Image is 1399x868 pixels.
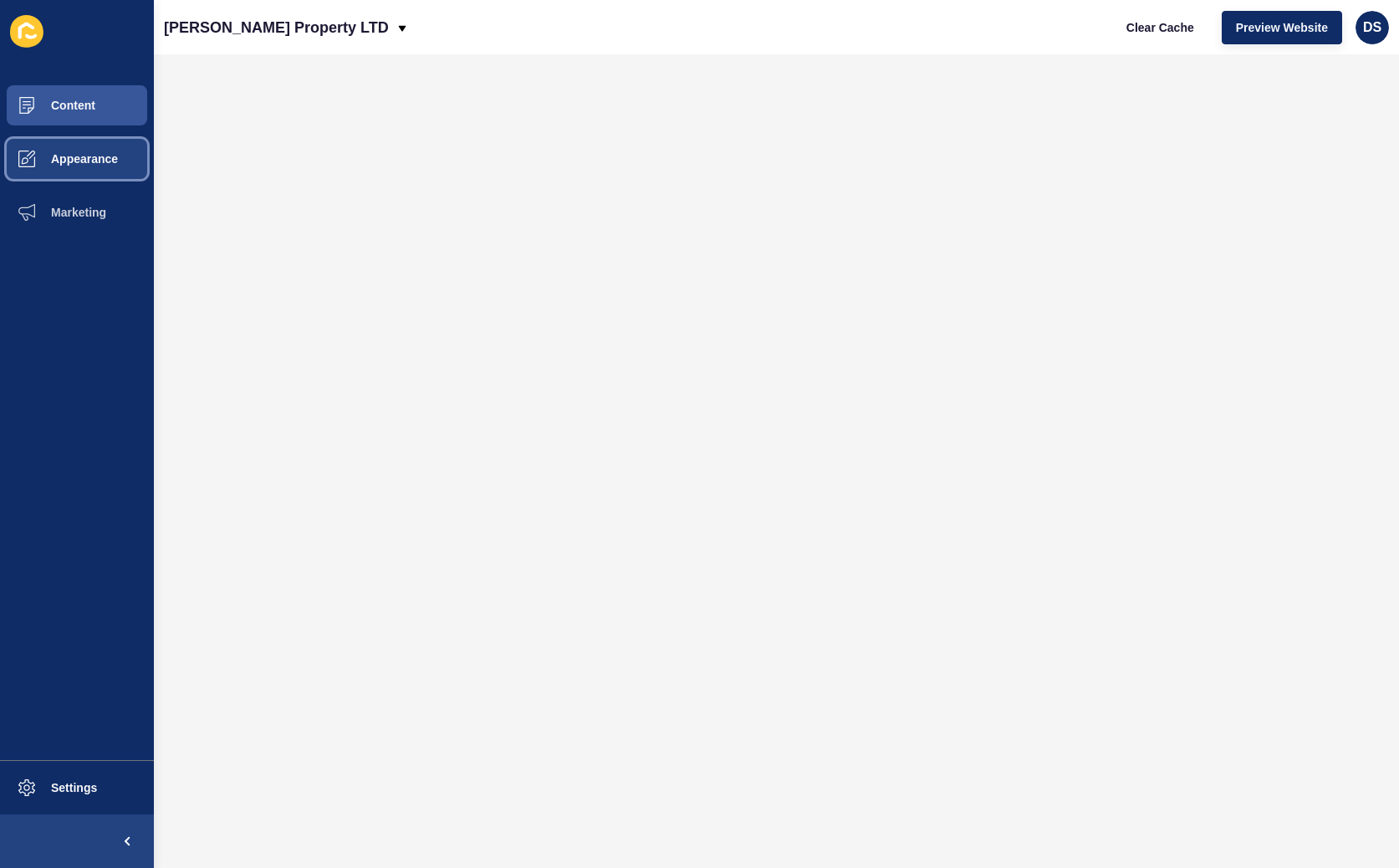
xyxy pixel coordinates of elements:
[164,7,389,49] p: [PERSON_NAME] Property LTD
[1222,11,1342,44] button: Preview Website
[1363,19,1381,36] span: DS
[1112,11,1208,44] button: Clear Cache
[1126,19,1194,36] span: Clear Cache
[1236,19,1328,36] span: Preview Website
